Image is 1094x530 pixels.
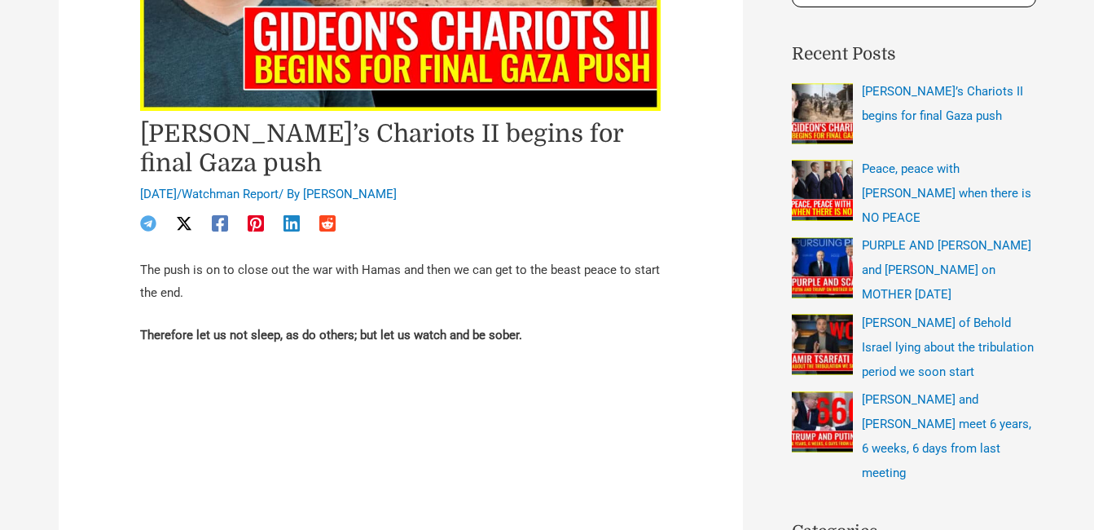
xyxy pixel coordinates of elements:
span: [DATE] [140,187,177,201]
nav: Recent Posts [792,79,1036,485]
a: PURPLE AND [PERSON_NAME] and [PERSON_NAME] on MOTHER [DATE] [862,238,1031,302]
div: / / By [140,186,661,204]
a: Pinterest [248,215,264,232]
a: Linkedin [283,215,300,232]
a: Twitter / X [176,215,192,232]
a: [PERSON_NAME] [303,187,397,201]
a: Watchman Report [182,187,279,201]
strong: Therefore let us not sleep, as do others; but let us watch and be sober. [140,328,522,342]
a: [PERSON_NAME]’s Chariots II begins for final Gaza push [862,84,1023,123]
a: Telegram [140,215,156,232]
h2: Recent Posts [792,42,1036,68]
a: Peace, peace with [PERSON_NAME] when there is NO PEACE [862,161,1031,225]
h1: [PERSON_NAME]’s Chariots II begins for final Gaza push [140,119,661,178]
a: [PERSON_NAME] of Behold Israel lying about the tribulation period we soon start [862,316,1034,379]
a: Facebook [212,215,228,232]
a: [PERSON_NAME] and [PERSON_NAME] meet 6 years, 6 weeks, 6 days from last meeting [862,392,1031,480]
a: Reddit [319,215,336,232]
p: The push is on to close out the war with Hamas and then we can get to the beast peace to start th... [140,259,661,305]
